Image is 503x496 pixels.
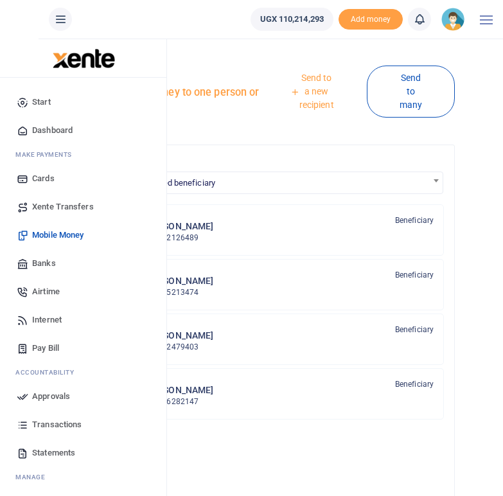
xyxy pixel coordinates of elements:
[87,86,266,111] h5: Send mobile money to one person or business
[10,278,156,306] a: Airtime
[32,447,75,459] span: Statements
[32,314,62,326] span: Internet
[10,145,156,164] li: M
[22,151,72,158] span: ake Payments
[98,204,444,256] a: VKk [PERSON_NAME] 256782126489 Beneficiary
[10,116,156,145] a: Dashboard
[144,385,213,396] h6: [PERSON_NAME]
[10,411,156,439] a: Transactions
[32,257,56,270] span: Banks
[10,334,156,362] a: Pay Bill
[144,232,213,244] p: 256782126489
[10,221,156,249] a: Mobile Money
[32,200,94,213] span: Xente Transfers
[339,13,403,23] a: Add money
[10,306,156,334] a: Internet
[395,269,434,281] span: Beneficiary
[25,369,74,376] span: countability
[395,215,434,226] span: Beneficiary
[32,418,82,431] span: Transactions
[144,221,213,232] h6: [PERSON_NAME]
[32,342,59,355] span: Pay Bill
[97,172,443,194] span: Search for a saved beneficiary
[53,49,115,68] img: logo-large
[441,8,464,31] img: profile-user
[32,285,60,298] span: Airtime
[144,396,213,408] p: 256706282147
[98,259,444,310] a: SA [PERSON_NAME] 256775213474 Beneficiary
[260,13,324,26] span: UGX 110,214,293
[251,8,334,31] a: UGX 110,214,293
[144,287,213,299] p: 256775213474
[10,249,156,278] a: Banks
[10,193,156,221] a: Xente Transfers
[32,390,70,403] span: Approvals
[10,164,156,193] a: Cards
[339,9,403,30] span: Add money
[339,9,403,30] li: Toup your wallet
[51,53,115,62] a: logo-small logo-large logo-large
[32,229,84,242] span: Mobile Money
[10,88,156,116] a: Start
[98,368,444,420] a: SA [PERSON_NAME] 256706282147 Beneficiary
[395,324,434,335] span: Beneficiary
[22,474,46,481] span: anage
[10,382,156,411] a: Approvals
[87,66,266,80] h4: Mobile Money
[32,96,51,109] span: Start
[144,341,213,353] p: 256772479403
[10,362,156,382] li: Ac
[395,378,434,390] span: Beneficiary
[441,8,470,31] a: profile-user
[98,314,444,365] a: SGn [PERSON_NAME] 256772479403 Beneficiary
[98,172,443,192] span: Search for a saved beneficiary
[245,8,339,31] li: Wallet ballance
[32,124,73,137] span: Dashboard
[258,67,367,117] a: Send to a new recipient
[144,276,213,287] h6: [PERSON_NAME]
[367,66,455,118] a: Send to many
[144,330,213,341] h6: [PERSON_NAME]
[10,467,156,487] li: M
[32,172,55,185] span: Cards
[10,439,156,467] a: Statements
